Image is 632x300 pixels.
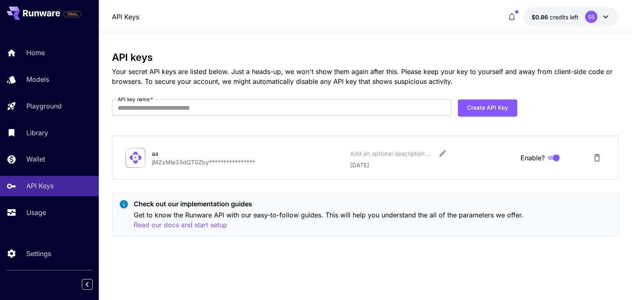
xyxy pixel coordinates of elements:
[550,14,579,21] span: credits left
[523,7,619,26] button: $0.86038SS
[88,277,99,292] div: Collapse sidebar
[112,52,618,63] h3: API keys
[585,11,597,23] div: SS
[350,149,432,158] div: Add an optional description or comment
[589,150,605,166] button: Delete API Key
[532,14,550,21] span: $0.86
[26,101,62,111] p: Playground
[435,146,450,161] button: Edit
[350,161,513,169] p: [DATE]
[458,99,517,116] button: Create API Key
[112,12,139,22] a: API Keys
[134,220,227,230] button: Read our docs and start setup
[26,208,46,217] p: Usage
[63,9,81,19] span: Add your payment card to enable full platform functionality.
[118,96,153,103] label: API key name
[134,210,611,230] p: Get to know the Runware API with our easy-to-follow guides. This will help you understand the all...
[520,153,545,163] span: Enable?
[26,154,45,164] p: Wallet
[26,181,53,191] p: API Keys
[82,279,93,290] button: Collapse sidebar
[112,12,139,22] nav: breadcrumb
[26,48,45,58] p: Home
[26,249,51,258] p: Settings
[64,11,81,17] span: TRIAL
[26,74,49,84] p: Models
[532,13,579,21] div: $0.86038
[26,128,48,138] p: Library
[152,149,234,158] div: aa
[134,199,611,209] p: Check out our implementation guides
[112,67,618,86] p: Your secret API keys are listed below. Just a heads-up, we won't show them again after this. Plea...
